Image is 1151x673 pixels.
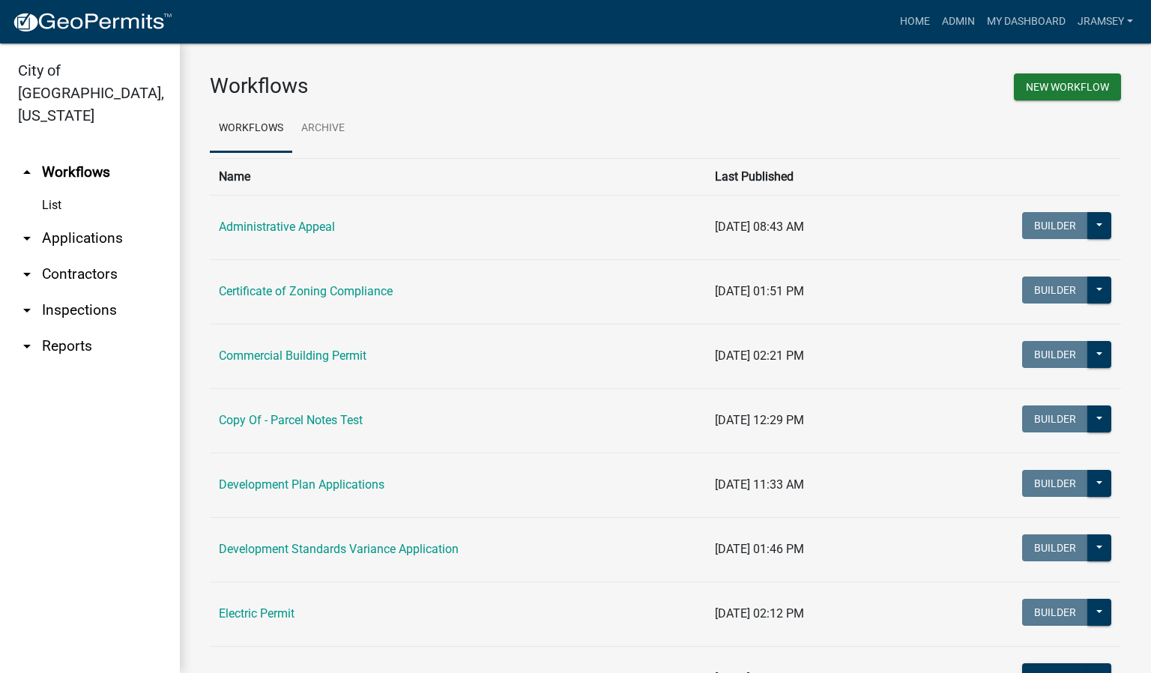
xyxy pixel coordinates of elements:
a: Administrative Appeal [219,220,335,234]
i: arrow_drop_down [18,265,36,283]
button: Builder [1022,405,1088,432]
a: Admin [936,7,981,36]
button: Builder [1022,534,1088,561]
a: Development Plan Applications [219,477,384,492]
a: Workflows [210,105,292,153]
span: [DATE] 11:33 AM [715,477,804,492]
i: arrow_drop_up [18,163,36,181]
span: [DATE] 01:51 PM [715,284,804,298]
h3: Workflows [210,73,654,99]
a: Commercial Building Permit [219,348,366,363]
i: arrow_drop_down [18,229,36,247]
button: Builder [1022,341,1088,368]
span: [DATE] 01:46 PM [715,542,804,556]
i: arrow_drop_down [18,301,36,319]
a: Archive [292,105,354,153]
a: Copy Of - Parcel Notes Test [219,413,363,427]
button: Builder [1022,212,1088,239]
i: arrow_drop_down [18,337,36,355]
th: Name [210,158,706,195]
a: Electric Permit [219,606,294,621]
a: jramsey [1072,7,1139,36]
a: Development Standards Variance Application [219,542,459,556]
button: Builder [1022,470,1088,497]
span: [DATE] 02:12 PM [715,606,804,621]
button: Builder [1022,277,1088,304]
button: New Workflow [1014,73,1121,100]
a: My Dashboard [981,7,1072,36]
span: [DATE] 08:43 AM [715,220,804,234]
span: [DATE] 02:21 PM [715,348,804,363]
a: Certificate of Zoning Compliance [219,284,393,298]
a: Home [894,7,936,36]
span: [DATE] 12:29 PM [715,413,804,427]
button: Builder [1022,599,1088,626]
th: Last Published [706,158,912,195]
